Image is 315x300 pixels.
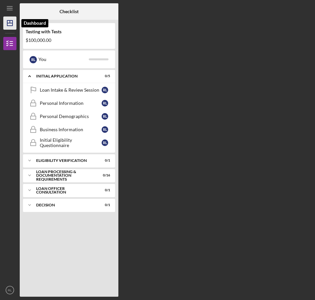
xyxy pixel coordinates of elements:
[102,113,108,120] div: R L
[26,136,112,149] a: Initial Eligibility QuestionnaireRL
[26,123,112,136] a: Business InformationRL
[8,288,12,292] text: RL
[98,159,110,163] div: 0 / 1
[98,203,110,207] div: 0 / 1
[26,97,112,110] a: Personal InformationRL
[40,114,102,119] div: Personal Demographics
[36,74,94,78] div: Initial Application
[102,87,108,93] div: R L
[98,188,110,192] div: 0 / 1
[60,9,79,14] b: Checklist
[36,170,94,181] div: Loan Processing & Documentation Requirements
[36,159,94,163] div: Eligibility Verification
[3,284,16,297] button: RL
[36,187,94,194] div: Loan Officer Consultation
[98,74,110,78] div: 0 / 5
[26,110,112,123] a: Personal DemographicsRL
[40,127,102,132] div: Business Information
[98,173,110,177] div: 0 / 16
[26,29,112,34] div: Testing with Tests
[40,87,102,93] div: Loan Intake & Review Session
[102,139,108,146] div: R L
[40,137,102,148] div: Initial Eligibility Questionnaire
[40,101,102,106] div: Personal Information
[102,126,108,133] div: R L
[26,83,112,97] a: Loan Intake & Review SessionRL
[26,38,112,43] div: $100,000.00
[36,203,94,207] div: Decision
[102,100,108,106] div: R L
[30,56,37,63] div: R L
[38,54,89,65] div: You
